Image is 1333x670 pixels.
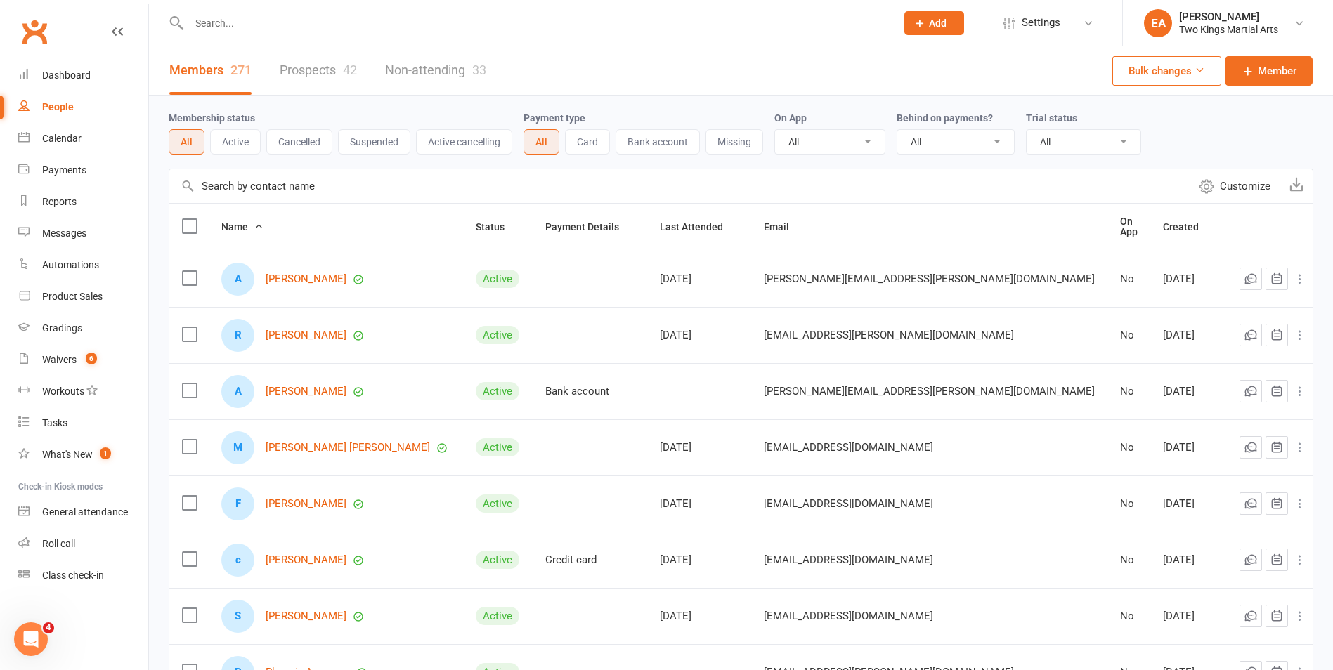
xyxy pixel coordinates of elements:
div: Tasks [42,417,67,428]
div: Waivers [42,354,77,365]
button: Suspended [338,129,410,155]
button: All [169,129,204,155]
div: [DATE] [660,273,739,285]
span: [EMAIL_ADDRESS][DOMAIN_NAME] [764,546,933,573]
div: Active [476,326,519,344]
a: Gradings [18,313,148,344]
div: Bank account [545,386,635,398]
div: Active [476,270,519,288]
a: [PERSON_NAME] [266,554,346,566]
button: Customize [1190,169,1280,203]
span: 6 [86,353,97,364]
label: Membership status [169,112,255,124]
div: S [221,600,254,633]
div: [DATE] [660,554,739,566]
a: Workouts [18,376,148,407]
a: [PERSON_NAME] [266,610,346,622]
button: Active cancelling [416,129,512,155]
a: Product Sales [18,281,148,313]
a: Clubworx [17,14,52,49]
div: 271 [230,63,252,77]
button: Last Attended [660,218,739,235]
a: [PERSON_NAME] [266,498,346,510]
div: [DATE] [660,610,739,622]
a: [PERSON_NAME] [266,329,346,341]
span: [PERSON_NAME][EMAIL_ADDRESS][PERSON_NAME][DOMAIN_NAME] [764,265,1095,292]
div: People [42,101,74,112]
div: General attendance [42,506,128,518]
label: Trial status [1026,112,1077,124]
div: R [221,319,254,352]
span: Created [1163,221,1214,232]
a: [PERSON_NAME] [PERSON_NAME] [266,442,430,454]
span: [EMAIL_ADDRESS][PERSON_NAME][DOMAIN_NAME] [764,322,1014,348]
label: Behind on payments? [897,112,993,124]
div: [DATE] [1163,442,1214,454]
div: Class check-in [42,570,104,581]
span: Payment Details [545,221,635,232]
div: Product Sales [42,291,103,302]
div: No [1120,386,1138,398]
button: Created [1163,218,1214,235]
div: Active [476,382,519,400]
div: 33 [472,63,486,77]
div: Workouts [42,386,84,397]
span: [PERSON_NAME][EMAIL_ADDRESS][PERSON_NAME][DOMAIN_NAME] [764,378,1095,405]
div: Payments [42,164,86,176]
button: Bank account [616,129,700,155]
div: No [1120,442,1138,454]
a: General attendance kiosk mode [18,497,148,528]
div: F [221,487,254,520]
input: Search... [185,13,886,33]
div: Gradings [42,322,82,334]
a: [PERSON_NAME] [266,386,346,398]
button: Name [221,218,264,235]
div: c [221,544,254,577]
div: No [1120,498,1138,510]
div: [DATE] [1163,386,1214,398]
div: 42 [343,63,357,77]
div: [DATE] [1163,610,1214,622]
a: Members271 [169,46,252,95]
input: Search by contact name [169,169,1190,203]
div: [DATE] [660,498,739,510]
span: Add [929,18,947,29]
div: [PERSON_NAME] [1179,11,1278,23]
a: Class kiosk mode [18,560,148,591]
span: Last Attended [660,221,739,232]
a: Non-attending33 [385,46,486,95]
a: Messages [18,218,148,249]
a: Tasks [18,407,148,439]
div: A [221,263,254,296]
a: Reports [18,186,148,218]
div: Active [476,607,519,625]
th: On App [1107,204,1150,251]
div: Roll call [42,538,75,549]
div: [DATE] [660,329,739,341]
div: Calendar [42,133,82,144]
button: All [524,129,559,155]
div: What's New [42,449,93,460]
a: Automations [18,249,148,281]
button: Payment Details [545,218,635,235]
span: Email [764,221,805,232]
button: Add [904,11,964,35]
a: Member [1225,56,1313,86]
div: Active [476,551,519,569]
a: Prospects42 [280,46,357,95]
a: Waivers 6 [18,344,148,376]
div: Credit card [545,554,635,566]
span: Status [476,221,520,232]
button: Bulk changes [1112,56,1221,86]
span: Settings [1022,7,1060,39]
a: What's New1 [18,439,148,471]
span: Member [1258,63,1296,79]
label: On App [774,112,807,124]
button: Card [565,129,610,155]
a: Roll call [18,528,148,560]
div: [DATE] [1163,498,1214,510]
div: [DATE] [1163,273,1214,285]
span: Name [221,221,264,232]
a: Payments [18,155,148,186]
div: Active [476,438,519,456]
